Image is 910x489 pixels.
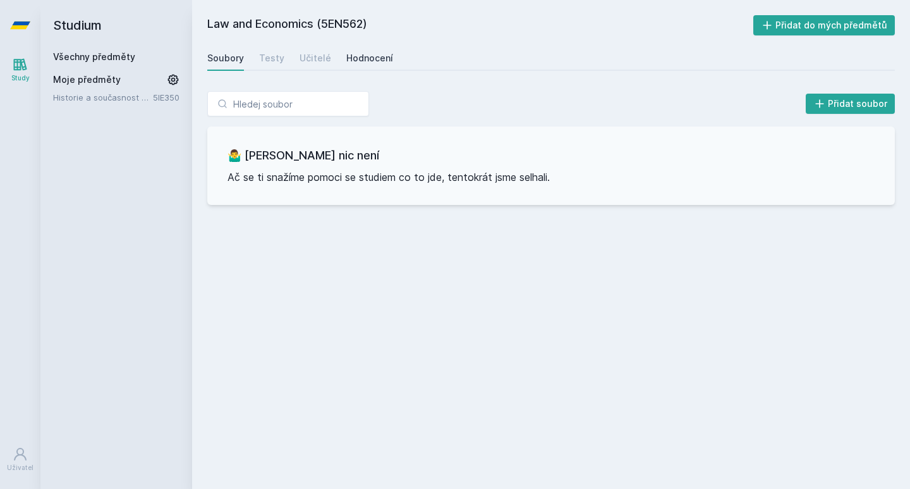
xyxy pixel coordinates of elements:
[259,46,284,71] a: Testy
[207,15,753,35] h2: Law and Economics (5EN562)
[227,170,875,185] p: Ač se ti snažíme pomoci se studiem co to jde, tentokrát jsme selhali.
[300,52,331,65] div: Učitelé
[153,92,179,102] a: 5IE350
[227,147,875,164] h3: 🤷‍♂️ [PERSON_NAME] nic není
[207,46,244,71] a: Soubory
[346,52,393,65] div: Hodnocení
[53,51,135,62] a: Všechny předměty
[259,52,284,65] div: Testy
[346,46,393,71] a: Hodnocení
[3,51,38,89] a: Study
[11,73,30,83] div: Study
[753,15,895,35] button: Přidat do mých předmětů
[53,91,153,104] a: Historie a současnost automobilového průmyslu
[3,440,38,479] a: Uživatel
[207,91,369,116] input: Hledej soubor
[53,73,121,86] span: Moje předměty
[300,46,331,71] a: Učitelé
[207,52,244,65] div: Soubory
[806,94,895,114] button: Přidat soubor
[7,463,33,473] div: Uživatel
